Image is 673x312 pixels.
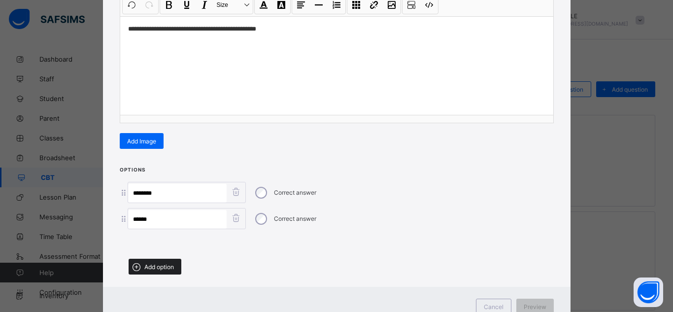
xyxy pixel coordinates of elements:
[127,138,156,145] span: Add Image
[634,277,663,307] button: Open asap
[484,303,504,311] span: Cancel
[120,182,554,203] div: Correct answer
[274,189,316,196] label: Correct answer
[274,215,316,222] label: Correct answer
[120,167,146,173] span: Options
[144,263,174,271] span: Add option
[524,303,546,311] span: Preview
[120,208,554,229] div: Correct answer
